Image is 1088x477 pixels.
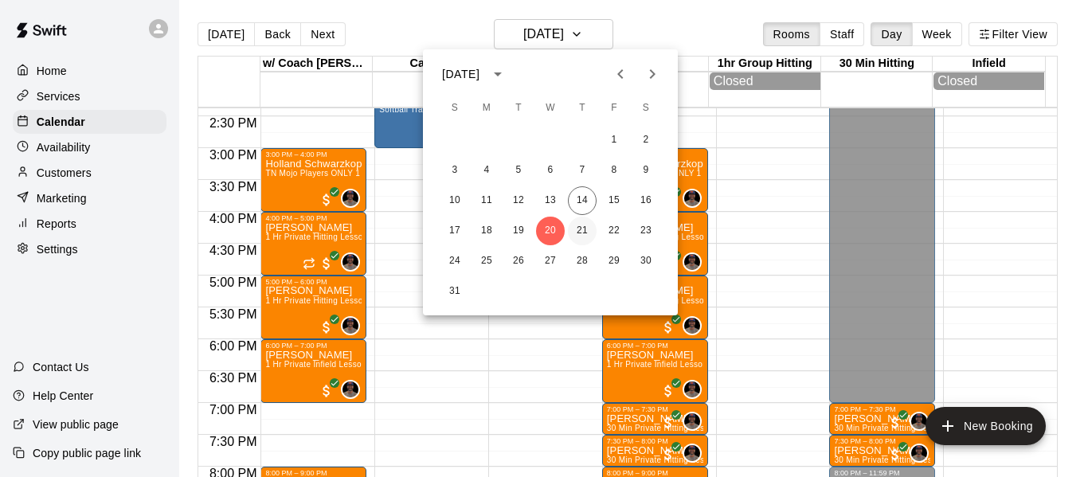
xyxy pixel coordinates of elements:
[636,58,668,90] button: Next month
[600,156,628,185] button: 8
[600,186,628,215] button: 15
[568,217,597,245] button: 21
[440,277,469,306] button: 31
[600,92,628,124] span: Friday
[536,247,565,276] button: 27
[440,92,469,124] span: Sunday
[600,217,628,245] button: 22
[568,156,597,185] button: 7
[504,156,533,185] button: 5
[536,217,565,245] button: 20
[504,186,533,215] button: 12
[605,58,636,90] button: Previous month
[632,156,660,185] button: 9
[440,156,469,185] button: 3
[568,247,597,276] button: 28
[632,247,660,276] button: 30
[568,186,597,215] button: 14
[504,247,533,276] button: 26
[536,92,565,124] span: Wednesday
[504,92,533,124] span: Tuesday
[440,247,469,276] button: 24
[568,92,597,124] span: Thursday
[440,186,469,215] button: 10
[472,186,501,215] button: 11
[440,217,469,245] button: 17
[600,126,628,154] button: 1
[536,156,565,185] button: 6
[600,247,628,276] button: 29
[536,186,565,215] button: 13
[632,126,660,154] button: 2
[472,247,501,276] button: 25
[472,156,501,185] button: 4
[632,186,660,215] button: 16
[484,61,511,88] button: calendar view is open, switch to year view
[472,92,501,124] span: Monday
[442,66,479,83] div: [DATE]
[632,217,660,245] button: 23
[472,217,501,245] button: 18
[504,217,533,245] button: 19
[632,92,660,124] span: Saturday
